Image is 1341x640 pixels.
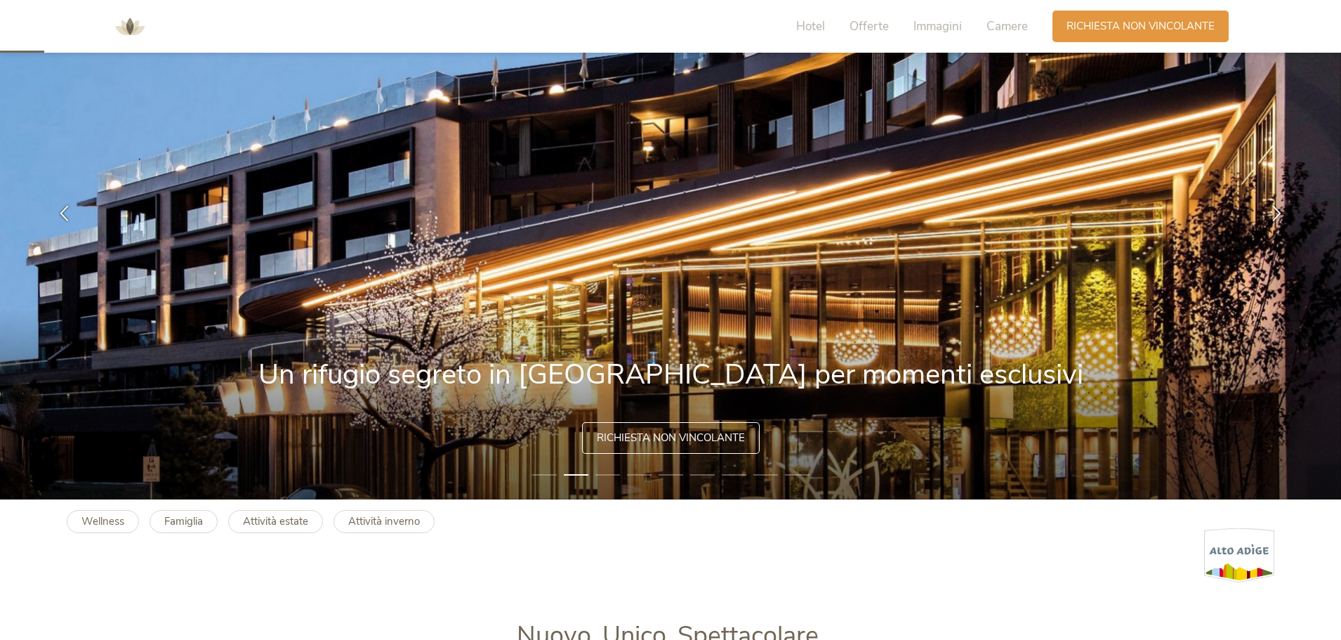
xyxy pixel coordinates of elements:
[333,510,435,533] a: Attività inverno
[850,18,889,34] span: Offerte
[243,514,308,528] b: Attività estate
[913,18,962,34] span: Immagini
[164,514,203,528] b: Famiglia
[1066,19,1215,34] span: Richiesta non vincolante
[109,6,151,48] img: AMONTI & LUNARIS Wellnessresort
[109,21,151,31] a: AMONTI & LUNARIS Wellnessresort
[150,510,218,533] a: Famiglia
[348,514,420,528] b: Attività inverno
[228,510,323,533] a: Attività estate
[67,510,139,533] a: Wellness
[986,18,1028,34] span: Camere
[1204,528,1274,583] img: Alto Adige
[597,431,745,445] span: Richiesta non vincolante
[81,514,124,528] b: Wellness
[796,18,825,34] span: Hotel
